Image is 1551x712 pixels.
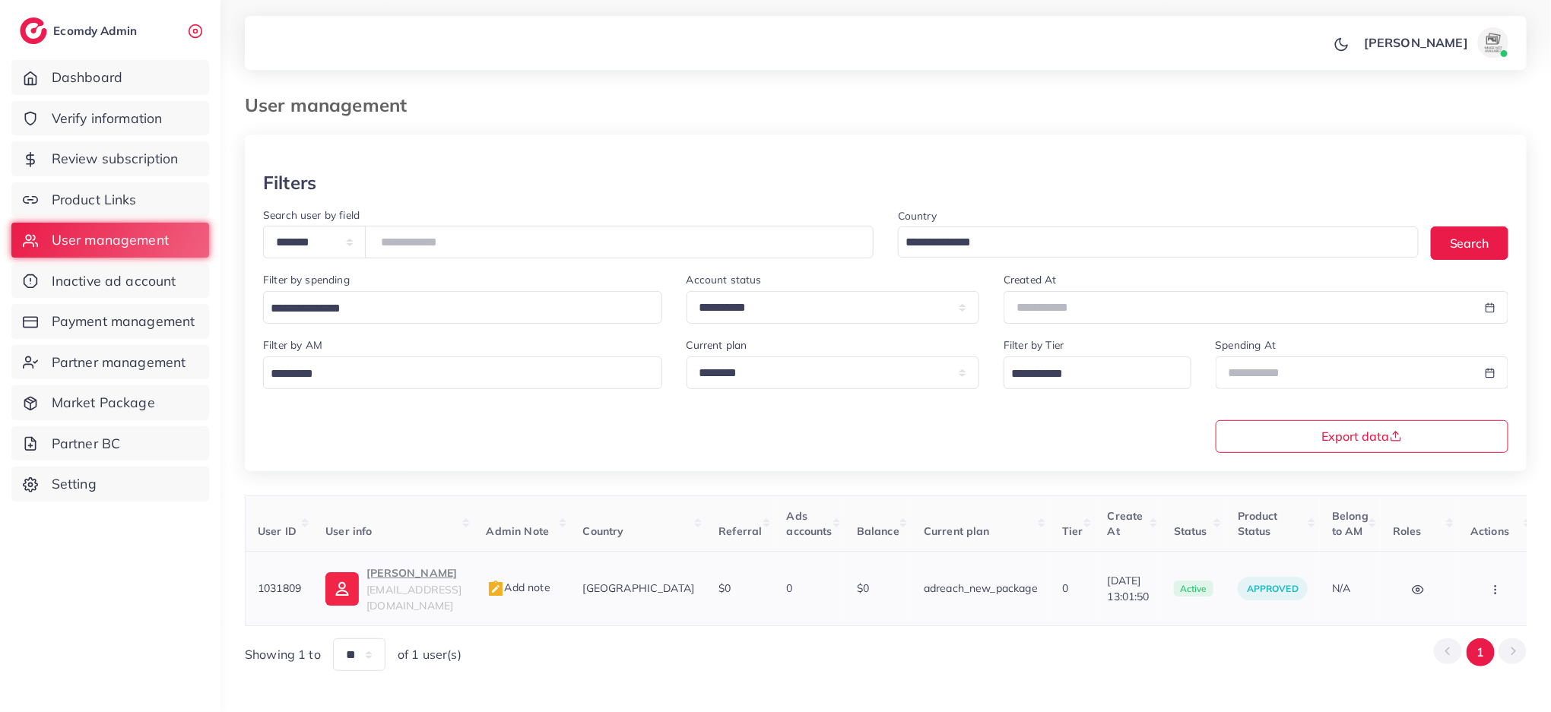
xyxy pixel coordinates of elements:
[52,190,137,210] span: Product Links
[1467,638,1495,666] button: Go to page 1
[20,17,141,44] a: logoEcomdy Admin
[487,580,505,598] img: admin_note.cdd0b510.svg
[263,291,662,324] div: Search for option
[583,524,624,538] span: Country
[687,272,762,287] label: Account status
[265,297,642,321] input: Search for option
[325,572,359,606] img: ic-user-info.36bf1079.svg
[52,353,186,372] span: Partner management
[325,564,461,613] a: [PERSON_NAME][EMAIL_ADDRESS][DOMAIN_NAME]
[1356,27,1515,58] a: [PERSON_NAME]avatar
[1108,509,1143,538] span: Create At
[11,426,209,461] a: Partner BC
[1247,583,1299,594] span: approved
[898,226,1419,258] div: Search for option
[52,68,122,87] span: Dashboard
[52,109,163,128] span: Verify information
[11,385,209,420] a: Market Package
[11,141,209,176] a: Review subscription
[1004,272,1057,287] label: Created At
[11,60,209,95] a: Dashboard
[53,24,141,38] h2: Ecomdy Admin
[857,581,869,595] span: $0
[1174,581,1213,597] span: active
[398,646,461,663] span: of 1 user(s)
[1004,337,1064,353] label: Filter by Tier
[366,564,461,582] p: [PERSON_NAME]
[20,17,47,44] img: logo
[11,345,209,380] a: Partner management
[263,207,360,223] label: Search user by field
[52,149,179,169] span: Review subscription
[263,272,350,287] label: Filter by spending
[1393,524,1422,538] span: Roles
[1004,356,1191,389] div: Search for option
[11,264,209,299] a: Inactive ad account
[900,231,1399,255] input: Search for option
[52,434,121,454] span: Partner BC
[1006,362,1171,386] input: Search for option
[258,524,297,538] span: User ID
[1174,524,1207,538] span: Status
[1322,430,1402,442] span: Export data
[1108,573,1150,604] span: [DATE] 13:01:50
[52,474,97,494] span: Setting
[1216,420,1509,453] button: Export data
[263,172,316,194] h3: Filters
[1434,638,1527,666] ul: Pagination
[11,223,209,258] a: User management
[1332,581,1350,595] span: N/A
[718,581,731,595] span: $0
[52,271,176,291] span: Inactive ad account
[11,101,209,136] a: Verify information
[245,94,419,116] h3: User management
[258,581,301,595] span: 1031809
[898,208,937,223] label: Country
[325,524,372,538] span: User info
[245,646,321,663] span: Showing 1 to
[718,524,762,538] span: Referral
[1216,337,1277,353] label: Spending At
[1062,581,1068,595] span: 0
[857,524,899,538] span: Balance
[1238,509,1278,538] span: Product Status
[366,583,461,612] span: [EMAIL_ADDRESS][DOMAIN_NAME]
[263,356,662,389] div: Search for option
[924,524,990,538] span: Current plan
[11,467,209,502] a: Setting
[687,337,747,353] label: Current plan
[787,509,833,538] span: Ads accounts
[1470,524,1509,538] span: Actions
[1431,226,1508,259] button: Search
[1062,524,1083,538] span: Tier
[52,312,195,331] span: Payment management
[487,581,550,594] span: Add note
[583,581,695,595] span: [GEOGRAPHIC_DATA]
[52,230,169,250] span: User management
[1332,509,1369,538] span: Belong to AM
[1364,33,1468,52] p: [PERSON_NAME]
[52,393,155,413] span: Market Package
[787,581,793,595] span: 0
[487,524,550,538] span: Admin Note
[11,182,209,217] a: Product Links
[924,581,1038,595] span: adreach_new_package
[263,337,322,353] label: Filter by AM
[265,362,642,386] input: Search for option
[11,304,209,339] a: Payment management
[1478,27,1508,58] img: avatar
